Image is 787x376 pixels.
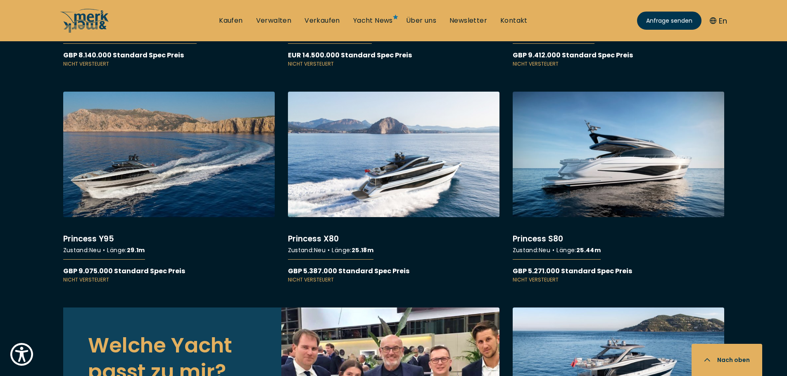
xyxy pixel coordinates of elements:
[304,16,340,25] a: Verkaufen
[710,15,727,26] button: En
[63,92,275,284] a: More details aboutPrincess Y95
[513,92,724,284] a: More details aboutPrincess S80
[353,16,393,25] a: Yacht News
[449,16,487,25] a: Newsletter
[637,12,701,30] a: Anfrage senden
[406,16,436,25] a: Über uns
[646,17,692,25] span: Anfrage senden
[500,16,528,25] a: Kontakt
[256,16,292,25] a: Verwalten
[8,341,35,368] button: Show Accessibility Preferences
[288,92,499,284] a: More details aboutPrincess X80
[692,344,762,376] button: Nach oben
[219,16,243,25] a: Kaufen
